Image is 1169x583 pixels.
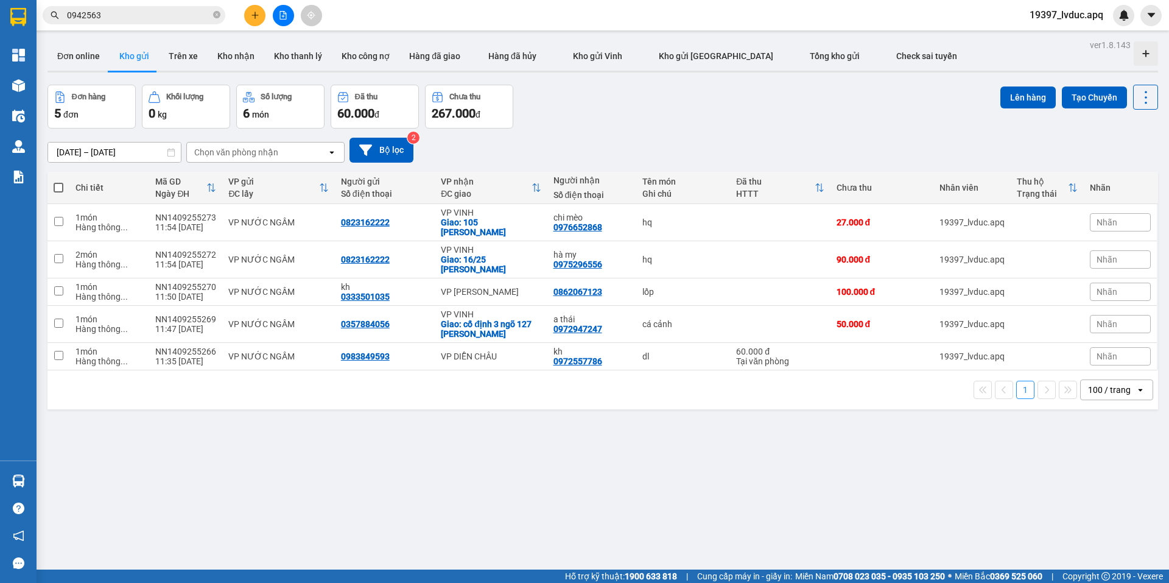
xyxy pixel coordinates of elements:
[341,255,390,264] div: 0823162222
[1118,10,1129,21] img: icon-new-feature
[75,356,143,366] div: Hàng thông thường
[155,282,216,292] div: NN1409255270
[939,183,1005,193] div: Nhân viên
[1136,385,1145,395] svg: open
[1097,352,1117,361] span: Nhãn
[349,138,413,163] button: Bộ lọc
[736,356,824,366] div: Tại văn phòng
[488,51,536,61] span: Hàng đã hủy
[1000,87,1056,108] button: Lên hàng
[149,172,222,204] th: Toggle SortBy
[1097,319,1117,329] span: Nhãn
[75,292,143,302] div: Hàng thông thường
[625,571,677,581] strong: 1900 633 818
[686,570,688,583] span: |
[1097,217,1117,227] span: Nhãn
[327,147,337,157] svg: open
[251,11,259,19] span: plus
[834,571,945,581] strong: 0708 023 035 - 0935 103 250
[441,217,541,237] div: Giao: 105 nguyễn cảnh hoan
[121,260,128,269] span: ...
[279,11,287,19] span: file-add
[837,255,927,264] div: 90.000 đ
[72,93,105,101] div: Đơn hàng
[553,260,602,269] div: 0975296556
[155,213,216,222] div: NN1409255273
[252,110,269,119] span: món
[6,66,23,126] img: logo
[228,189,318,199] div: ĐC lấy
[228,319,328,329] div: VP NƯỚC NGẦM
[441,309,541,319] div: VP VINH
[573,51,622,61] span: Kho gửi Vinh
[75,260,143,269] div: Hàng thông thường
[121,356,128,366] span: ...
[155,250,216,260] div: NN1409255272
[939,319,1005,329] div: 19397_lvduc.apq
[553,213,630,222] div: chi mèo
[75,314,143,324] div: 1 món
[47,85,136,129] button: Đơn hàng5đơn
[75,222,143,232] div: Hàng thông thường
[476,110,480,119] span: đ
[736,177,814,186] div: Đã thu
[642,177,724,186] div: Tên món
[432,106,476,121] span: 267.000
[121,222,128,232] span: ...
[837,217,927,227] div: 27.000 đ
[948,574,952,579] span: ⚪️
[1101,572,1110,581] span: copyright
[659,51,773,61] span: Kho gửi [GEOGRAPHIC_DATA]
[67,9,211,22] input: Tìm tên, số ĐT hoặc mã đơn
[12,110,25,122] img: warehouse-icon
[441,208,541,217] div: VP VINH
[1088,384,1131,396] div: 100 / trang
[374,110,379,119] span: đ
[441,287,541,297] div: VP [PERSON_NAME]
[75,250,143,260] div: 2 món
[730,172,830,204] th: Toggle SortBy
[27,10,114,49] strong: CHUYỂN PHÁT NHANH AN PHÚ QUÝ
[244,5,265,26] button: plus
[553,175,630,185] div: Người nhận
[553,356,602,366] div: 0972557786
[553,250,630,260] div: hà my
[553,314,630,324] div: a thái
[264,41,332,71] button: Kho thanh lý
[939,217,1005,227] div: 19397_lvduc.apq
[697,570,792,583] span: Cung cấp máy in - giấy in:
[142,85,230,129] button: Khối lượng0kg
[155,324,216,334] div: 11:47 [DATE]
[166,93,203,101] div: Khối lượng
[441,319,541,339] div: Giao: cố định 3 ngõ 127 ngô gia tự
[155,260,216,269] div: 11:54 [DATE]
[155,347,216,356] div: NN1409255266
[1090,38,1131,52] div: ver 1.8.143
[553,190,630,200] div: Số điện thoại
[837,287,927,297] div: 100.000 đ
[121,292,128,302] span: ...
[425,85,513,129] button: Chưa thu267.000đ
[337,106,374,121] span: 60.000
[553,287,602,297] div: 0862067123
[12,171,25,183] img: solution-icon
[642,287,724,297] div: lốp
[837,319,927,329] div: 50.000 đ
[399,41,470,71] button: Hàng đã giao
[441,245,541,255] div: VP VINH
[1146,10,1157,21] span: caret-down
[243,106,250,121] span: 6
[149,106,155,121] span: 0
[75,347,143,356] div: 1 món
[642,352,724,361] div: dl
[341,319,390,329] div: 0357884056
[155,314,216,324] div: NN1409255269
[12,475,25,487] img: warehouse-icon
[10,8,26,26] img: logo-vxr
[155,222,216,232] div: 11:54 [DATE]
[642,217,724,227] div: hq
[155,189,206,199] div: Ngày ĐH
[810,51,860,61] span: Tổng kho gửi
[25,52,115,93] span: [GEOGRAPHIC_DATA], [GEOGRAPHIC_DATA] ↔ [GEOGRAPHIC_DATA]
[565,570,677,583] span: Hỗ trợ kỹ thuật:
